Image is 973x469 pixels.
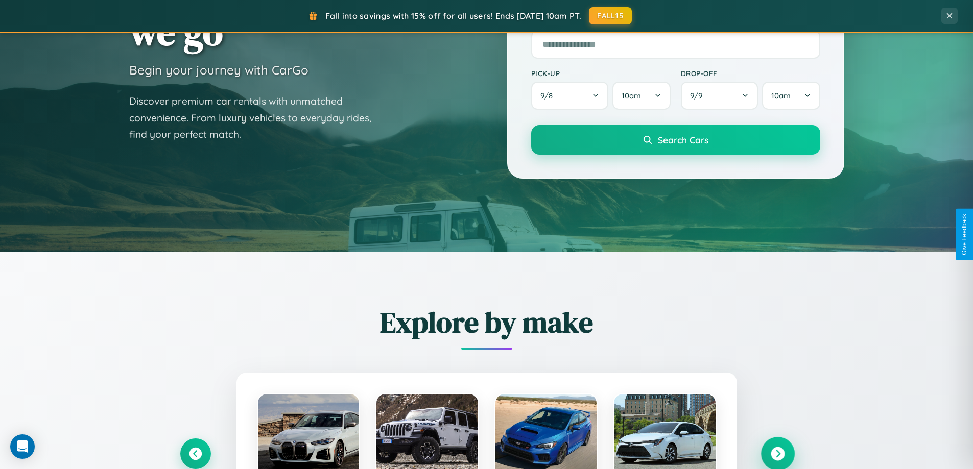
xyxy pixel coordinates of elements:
h2: Explore by make [180,303,793,342]
label: Drop-off [681,69,820,78]
span: Search Cars [658,134,708,145]
button: 9/9 [681,82,758,110]
button: 10am [762,82,820,110]
button: 9/8 [531,82,609,110]
button: Search Cars [531,125,820,155]
span: 10am [622,91,641,101]
span: Fall into savings with 15% off for all users! Ends [DATE] 10am PT. [325,11,581,21]
h3: Begin your journey with CarGo [129,62,308,78]
p: Discover premium car rentals with unmatched convenience. From luxury vehicles to everyday rides, ... [129,93,385,143]
button: 10am [612,82,670,110]
div: Open Intercom Messenger [10,434,35,459]
span: 9 / 9 [690,91,707,101]
div: Give Feedback [961,214,968,255]
button: FALL15 [589,7,632,24]
span: 10am [771,91,791,101]
span: 9 / 8 [540,91,558,101]
label: Pick-up [531,69,671,78]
